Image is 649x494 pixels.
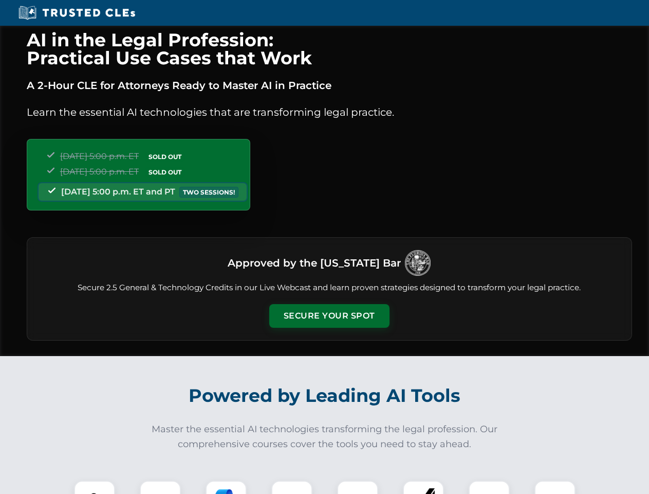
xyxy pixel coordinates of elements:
p: Learn the essential AI technologies that are transforming legal practice. [27,104,632,120]
span: SOLD OUT [145,167,185,178]
span: [DATE] 5:00 p.m. ET [60,151,139,161]
span: [DATE] 5:00 p.m. ET [60,167,139,177]
p: Secure 2.5 General & Technology Credits in our Live Webcast and learn proven strategies designed ... [40,282,619,294]
h2: Powered by Leading AI Tools [40,378,609,414]
h1: AI in the Legal Profession: Practical Use Cases that Work [27,31,632,67]
button: Secure Your Spot [269,304,390,328]
span: SOLD OUT [145,151,185,162]
img: Trusted CLEs [15,5,138,21]
p: Master the essential AI technologies transforming the legal profession. Our comprehensive courses... [145,422,505,452]
p: A 2-Hour CLE for Attorneys Ready to Master AI in Practice [27,77,632,94]
img: Logo [405,250,431,276]
h3: Approved by the [US_STATE] Bar [228,254,401,272]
